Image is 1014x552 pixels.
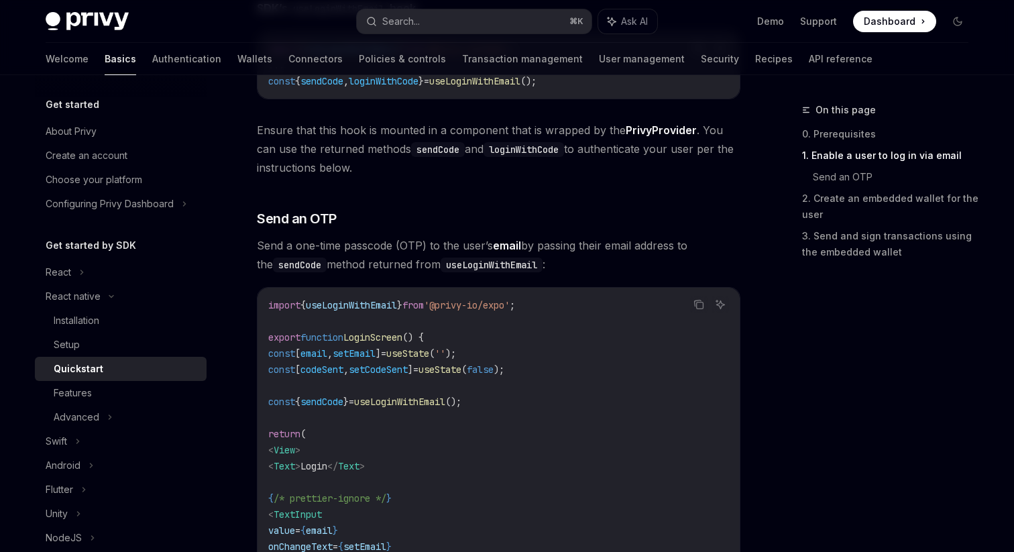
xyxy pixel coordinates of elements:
a: 1. Enable a user to log in via email [802,145,979,166]
strong: email [493,239,521,252]
span: useState [386,347,429,360]
span: On this page [815,102,876,118]
a: Choose your platform [35,168,207,192]
div: Installation [54,313,99,329]
div: Advanced [54,409,99,425]
a: About Privy [35,119,207,144]
span: Send a one-time passcode (OTP) to the user’s by passing their email address to the method returne... [257,236,740,274]
span: } [343,396,349,408]
code: loginWithCode [484,142,564,157]
span: email [306,525,333,537]
span: useLoginWithEmail [354,396,445,408]
span: '@privy-io/expo' [424,299,510,311]
span: } [397,299,402,311]
a: Installation [35,309,207,333]
span: > [295,460,300,472]
a: Features [35,381,207,405]
span: Dashboard [864,15,915,28]
span: } [386,492,392,504]
a: 0. Prerequisites [802,123,979,145]
span: Ensure that this hook is mounted in a component that is wrapped by the . You can use the returned... [257,121,740,177]
div: Features [54,385,92,401]
span: /* prettier-ignore */ [274,492,386,504]
a: Basics [105,43,136,75]
span: useLoginWithEmail [306,299,397,311]
a: User management [599,43,685,75]
button: Copy the contents from the code block [690,296,708,313]
h5: Get started [46,97,99,113]
a: 2. Create an embedded wallet for the user [802,188,979,225]
button: Search...⌘K [357,9,591,34]
span: { [295,396,300,408]
span: ( [429,347,435,360]
span: email [300,347,327,360]
span: = [349,396,354,408]
span: > [359,460,365,472]
div: Flutter [46,482,73,498]
a: Setup [35,333,207,357]
div: NodeJS [46,530,82,546]
span: const [268,75,295,87]
span: sendCode [300,396,343,408]
span: ( [300,428,306,440]
div: React [46,264,71,280]
span: , [343,364,349,376]
span: } [418,75,424,87]
span: Ask AI [621,15,648,28]
span: < [268,508,274,520]
span: ; [510,299,515,311]
span: = [381,347,386,360]
span: useState [418,364,461,376]
a: Create an account [35,144,207,168]
span: ( [461,364,467,376]
span: loginWithCode [349,75,418,87]
div: About Privy [46,123,97,140]
span: } [333,525,338,537]
span: import [268,299,300,311]
span: return [268,428,300,440]
a: Demo [757,15,784,28]
span: ); [494,364,504,376]
span: = [413,364,418,376]
a: Quickstart [35,357,207,381]
span: </ [327,460,338,472]
span: ); [445,347,456,360]
a: Recipes [755,43,793,75]
code: sendCode [273,258,327,272]
a: Policies & controls [359,43,446,75]
span: Send an OTP [257,209,337,228]
div: Choose your platform [46,172,142,188]
span: from [402,299,424,311]
span: useLoginWithEmail [429,75,520,87]
div: Create an account [46,148,127,164]
span: const [268,396,295,408]
div: Swift [46,433,67,449]
span: setEmail [333,347,376,360]
span: '' [435,347,445,360]
span: () { [402,331,424,343]
span: View [274,444,295,456]
span: { [268,492,274,504]
span: (); [445,396,461,408]
span: > [295,444,300,456]
code: useLoginWithEmail [441,258,543,272]
span: < [268,444,274,456]
span: ⌘ K [569,16,583,27]
a: Security [701,43,739,75]
span: [ [295,347,300,360]
a: Authentication [152,43,221,75]
span: ] [376,347,381,360]
span: function [300,331,343,343]
span: codeSent [300,364,343,376]
span: { [300,299,306,311]
a: Wallets [237,43,272,75]
span: , [343,75,349,87]
span: = [424,75,429,87]
span: value [268,525,295,537]
span: LoginScreen [343,331,402,343]
span: const [268,364,295,376]
a: API reference [809,43,872,75]
a: 3. Send and sign transactions using the embedded wallet [802,225,979,263]
a: Connectors [288,43,343,75]
span: false [467,364,494,376]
